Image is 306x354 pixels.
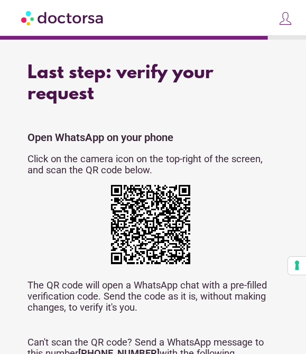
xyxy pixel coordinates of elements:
button: Your consent preferences for tracking technologies [288,257,306,275]
div: https://wa.me/+12673231263?text=My+request+verification+code+is+004420 [111,185,196,269]
p: The QR code will open a WhatsApp chat with a pre-filled verification code. Send the code as it is... [27,280,278,313]
strong: Open WhatsApp on your phone [27,131,173,144]
img: jBPpifRxdC58S6Iv1lE7vfZzAfwHbnG+EXzigbQAAAABJRU5ErkJggg== [111,185,190,264]
img: Doctorsa.com [21,6,105,30]
div: Last step: verify your request [27,63,278,105]
img: icons8-customer-100.png [278,11,293,26]
p: Click on the camera icon on the top-right of the screen, and scan the QR code below. [27,153,278,175]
